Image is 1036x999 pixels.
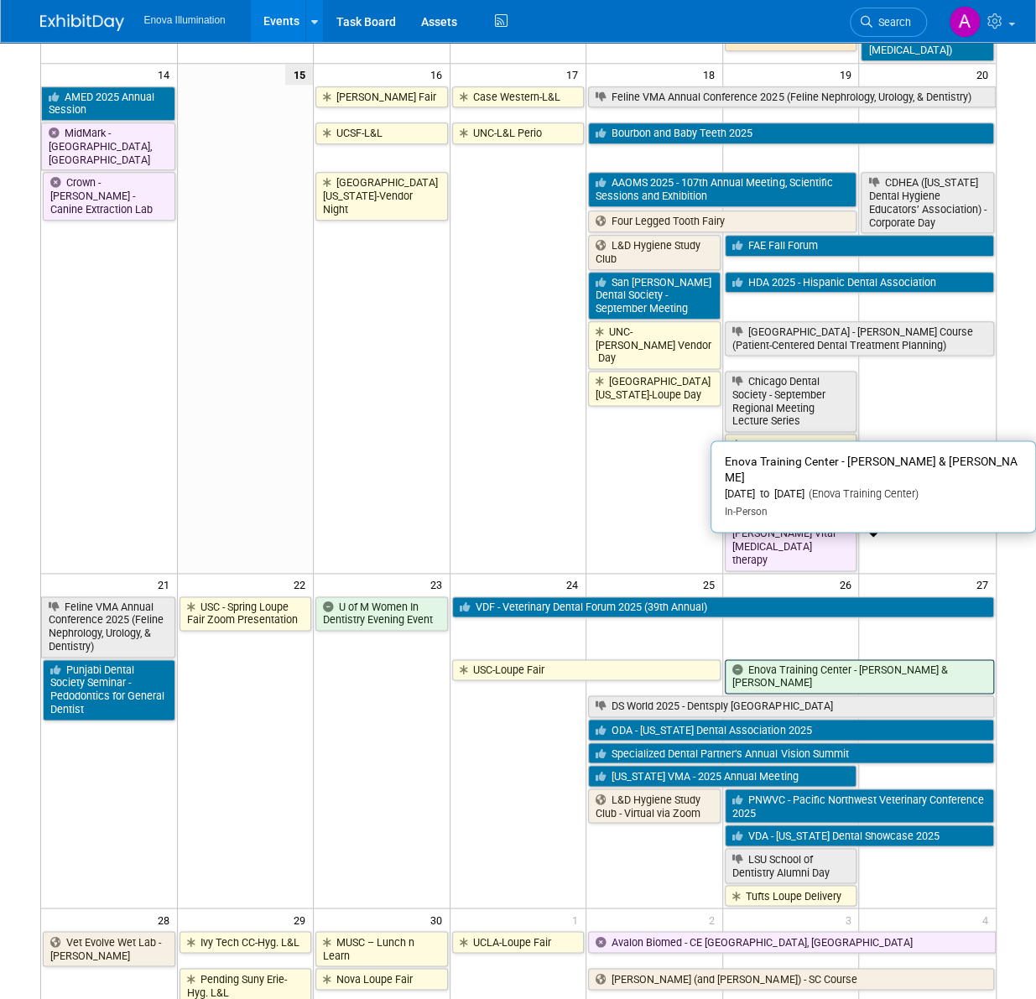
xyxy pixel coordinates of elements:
[156,908,177,929] span: 28
[41,86,175,121] a: AMED 2025 Annual Session
[975,574,996,595] span: 27
[452,596,994,618] a: VDF - Veterinary Dental Forum 2025 (39th Annual)
[588,765,856,787] a: [US_STATE] VMA - 2025 Annual Meeting
[40,14,124,31] img: ExhibitDay
[429,574,450,595] span: 23
[315,172,448,220] a: [GEOGRAPHIC_DATA][US_STATE]-Vendor Night
[850,8,927,37] a: Search
[429,908,450,929] span: 30
[725,506,768,518] span: In-Person
[41,122,175,170] a: MidMark - [GEOGRAPHIC_DATA], [GEOGRAPHIC_DATA]
[725,371,857,432] a: Chicago Dental Society - September Regional Meeting Lecture Series
[315,968,448,990] a: Nova Loupe Fair
[292,908,313,929] span: 29
[588,788,721,823] a: L&D Hygiene Study Club - Virtual via Zoom
[725,487,1022,502] div: [DATE] to [DATE]
[315,122,448,144] a: UCSF-L&L
[156,64,177,85] span: 14
[452,86,585,108] a: Case Western-L&L
[861,172,993,233] a: CDHEA ([US_STATE] Dental Hygiene Educators’ Association) - Corporate Day
[804,487,919,500] span: (Enova Training Center)
[588,931,995,953] a: Avalon Biomed - CE [GEOGRAPHIC_DATA], [GEOGRAPHIC_DATA]
[315,596,448,631] a: U of M Women In Dentistry Evening Event
[725,434,857,495] a: [GEOGRAPHIC_DATA]-[GEOGRAPHIC_DATA]. Loupe Day
[588,968,993,990] a: [PERSON_NAME] (and [PERSON_NAME]) - SC Course
[725,321,994,356] a: [GEOGRAPHIC_DATA] - [PERSON_NAME] Course (Patient-Centered Dental Treatment Planning)
[429,64,450,85] span: 16
[588,371,721,405] a: [GEOGRAPHIC_DATA][US_STATE]-Loupe Day
[725,235,994,257] a: FAE Fall Forum
[565,574,586,595] span: 24
[725,788,994,823] a: PNWVC - Pacific Northwest Veterinary Conference 2025
[707,908,722,929] span: 2
[725,825,994,846] a: VDA - [US_STATE] Dental Showcase 2025
[872,16,911,29] span: Search
[588,695,993,717] a: DS World 2025 - Dentsply [GEOGRAPHIC_DATA]
[588,742,993,764] a: Specialized Dental Partner’s Annual Vision Summit
[570,908,586,929] span: 1
[725,659,994,694] a: Enova Training Center - [PERSON_NAME] & [PERSON_NAME]
[452,659,721,681] a: USC-Loupe Fair
[588,272,721,320] a: San [PERSON_NAME] Dental Society - September Meeting
[292,574,313,595] span: 22
[588,211,856,232] a: Four Legged Tooth Fairy
[725,885,857,907] a: Tufts Loupe Delivery
[701,574,722,595] span: 25
[975,64,996,85] span: 20
[588,86,995,108] a: Feline VMA Annual Conference 2025 (Feline Nephrology, Urology, & Dentistry)
[180,596,312,631] a: USC - Spring Loupe Fair Zoom Presentation
[588,719,993,741] a: ODA - [US_STATE] Dental Association 2025
[949,6,981,38] img: Abby Nelson
[843,908,858,929] span: 3
[725,272,994,294] a: HDA 2025 - Hispanic Dental Association
[156,574,177,595] span: 21
[452,122,585,144] a: UNC-L&L Perio
[41,596,175,658] a: Feline VMA Annual Conference 2025 (Feline Nephrology, Urology, & Dentistry)
[43,659,175,721] a: Punjabi Dental Society Seminar - Pedodontics for General Dentist
[588,172,856,206] a: AAOMS 2025 - 107th Annual Meeting, Scientific Sessions and Exhibition
[144,14,226,26] span: Enova Illumination
[43,931,175,965] a: Vet Evolve Wet Lab - [PERSON_NAME]
[725,455,1018,484] span: Enova Training Center - [PERSON_NAME] & [PERSON_NAME]
[315,86,448,108] a: [PERSON_NAME] Fair
[588,122,993,144] a: Bourbon and Baby Teeth 2025
[701,64,722,85] span: 18
[981,908,996,929] span: 4
[43,172,175,220] a: Crown - [PERSON_NAME] - Canine Extraction Lab
[180,931,312,953] a: Ivy Tech CC-Hyg. L&L
[837,64,858,85] span: 19
[725,848,857,882] a: LSU School of Dentistry Alumni Day
[285,64,313,85] span: 15
[588,235,721,269] a: L&D Hygiene Study Club
[588,321,721,369] a: UNC-[PERSON_NAME] Vendor Day
[565,64,586,85] span: 17
[452,931,585,953] a: UCLA-Loupe Fair
[837,574,858,595] span: 26
[315,931,448,965] a: MUSC – Lunch n Learn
